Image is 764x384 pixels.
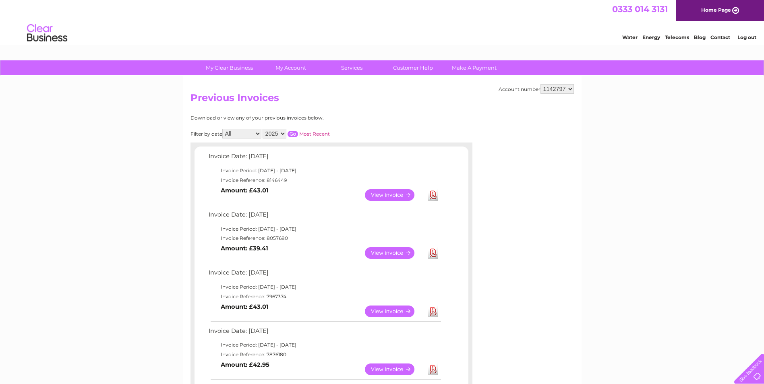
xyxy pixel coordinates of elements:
[190,115,402,121] div: Download or view any of your previous invoices below.
[737,34,756,40] a: Log out
[207,209,442,224] td: Invoice Date: [DATE]
[319,60,385,75] a: Services
[221,303,269,310] b: Amount: £43.01
[365,247,424,259] a: View
[257,60,324,75] a: My Account
[207,267,442,282] td: Invoice Date: [DATE]
[207,166,442,175] td: Invoice Period: [DATE] - [DATE]
[221,361,269,368] b: Amount: £42.95
[365,306,424,317] a: View
[612,4,668,14] a: 0333 014 3131
[207,350,442,359] td: Invoice Reference: 7876180
[642,34,660,40] a: Energy
[207,282,442,292] td: Invoice Period: [DATE] - [DATE]
[441,60,507,75] a: Make A Payment
[622,34,638,40] a: Water
[207,292,442,301] td: Invoice Reference: 7967374
[299,131,330,137] a: Most Recent
[380,60,446,75] a: Customer Help
[27,21,68,45] img: logo.png
[207,233,442,243] td: Invoice Reference: 8057680
[207,326,442,341] td: Invoice Date: [DATE]
[207,224,442,234] td: Invoice Period: [DATE] - [DATE]
[221,245,268,252] b: Amount: £39.41
[428,363,438,375] a: Download
[365,363,424,375] a: View
[190,92,574,107] h2: Previous Invoices
[207,151,442,166] td: Invoice Date: [DATE]
[665,34,689,40] a: Telecoms
[196,60,263,75] a: My Clear Business
[428,247,438,259] a: Download
[192,4,573,39] div: Clear Business is a trading name of Verastar Limited (registered in [GEOGRAPHIC_DATA] No. 3667643...
[365,189,424,201] a: View
[499,84,574,94] div: Account number
[190,129,402,138] div: Filter by date
[207,175,442,185] td: Invoice Reference: 8146449
[221,187,269,194] b: Amount: £43.01
[207,340,442,350] td: Invoice Period: [DATE] - [DATE]
[428,306,438,317] a: Download
[710,34,730,40] a: Contact
[428,189,438,201] a: Download
[694,34,706,40] a: Blog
